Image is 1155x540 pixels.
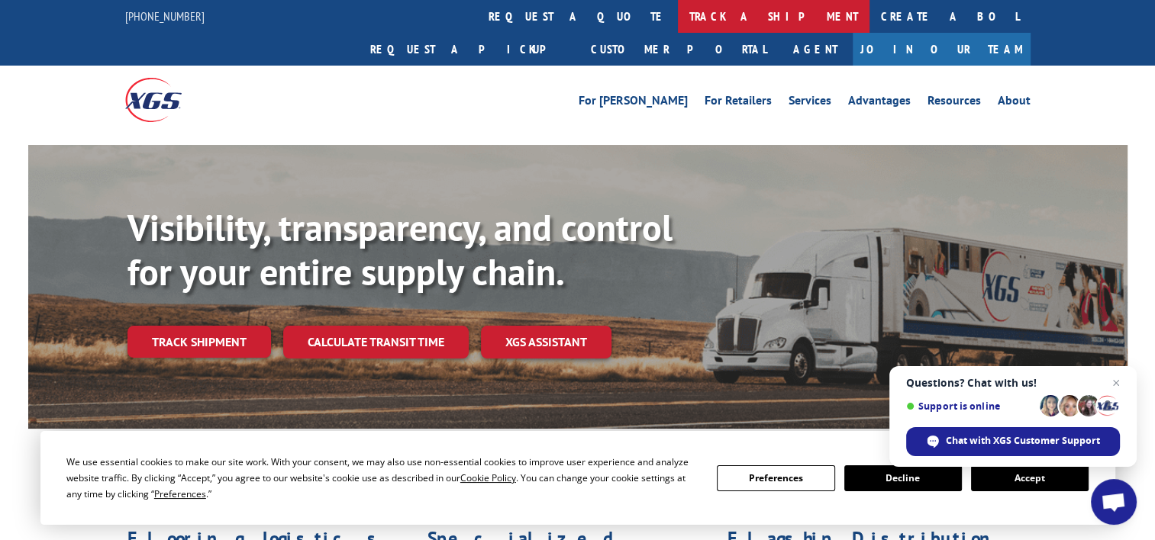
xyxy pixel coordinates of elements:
a: For Retailers [705,95,772,111]
a: About [998,95,1031,111]
a: Open chat [1091,479,1137,525]
span: Cookie Policy [460,471,516,484]
a: [PHONE_NUMBER] [125,8,205,24]
a: XGS ASSISTANT [481,326,611,358]
span: Support is online [906,400,1034,412]
a: Customer Portal [579,33,778,66]
button: Accept [971,465,1089,491]
a: Join Our Team [853,33,1031,66]
a: Request a pickup [359,33,579,66]
button: Preferences [717,465,834,491]
a: Advantages [848,95,911,111]
span: Chat with XGS Customer Support [946,434,1100,448]
a: Services [789,95,831,111]
button: Decline [844,465,962,491]
div: Cookie Consent Prompt [40,431,1115,525]
a: Resources [928,95,981,111]
a: Calculate transit time [283,326,469,358]
span: Chat with XGS Customer Support [906,427,1120,456]
div: We use essential cookies to make our site work. With your consent, we may also use non-essential ... [66,454,698,502]
a: Agent [778,33,853,66]
span: Preferences [154,487,206,500]
span: Questions? Chat with us! [906,377,1120,389]
a: Track shipment [127,326,271,358]
a: For [PERSON_NAME] [579,95,688,111]
b: Visibility, transparency, and control for your entire supply chain. [127,204,673,295]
